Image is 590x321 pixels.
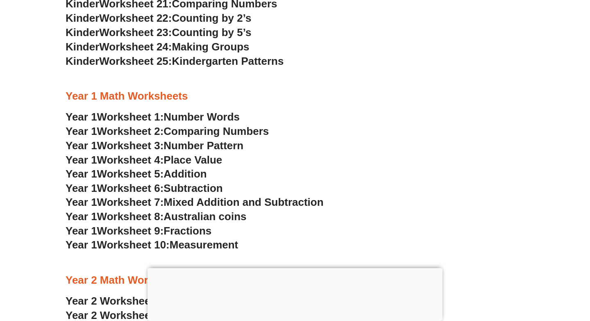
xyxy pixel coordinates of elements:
span: Worksheet 3: [97,139,164,152]
span: Number Pattern [163,139,243,152]
span: Worksheet 7: [97,196,164,208]
iframe: Chat Widget [450,228,590,321]
a: Year 1Worksheet 5:Addition [66,168,207,180]
span: Number Words [163,111,240,123]
span: Australian coins [163,210,246,223]
span: Mixed Addition and Subtraction [163,196,323,208]
a: Year 1Worksheet 1:Number Words [66,111,240,123]
span: Worksheet 9: [97,225,164,237]
span: Worksheet 10: [97,239,170,251]
span: Measurement [170,239,238,251]
a: Year 1Worksheet 8:Australian coins [66,210,246,223]
a: Year 1Worksheet 7:Mixed Addition and Subtraction [66,196,324,208]
span: Making Groups [172,41,249,53]
a: Year 1Worksheet 3:Number Pattern [66,139,243,152]
span: Worksheet 2: [97,125,164,137]
span: Kinder [66,26,99,39]
span: Place Value [163,154,222,166]
span: Worksheet 4: [97,154,164,166]
span: Worksheet 23: [99,26,172,39]
iframe: Advertisement [147,268,442,319]
span: Counting by 5’s [172,26,251,39]
a: Year 1Worksheet 6:Subtraction [66,182,223,194]
span: Worksheet 5: [97,168,164,180]
span: Worksheet 6: [97,182,164,194]
a: Year 1Worksheet 10:Measurement [66,239,238,251]
span: Worksheet 24: [99,41,172,53]
a: Year 1Worksheet 2:Comparing Numbers [66,125,269,137]
span: Worksheet 22: [99,12,172,24]
h3: Year 2 Math Worksheets [66,273,524,287]
span: Kinder [66,55,99,67]
span: Counting by 2’s [172,12,251,24]
span: Addition [163,168,206,180]
span: Comparing Numbers [163,125,269,137]
span: Kindergarten Patterns [172,55,284,67]
span: Worksheet 1: [97,111,164,123]
span: Kinder [66,41,99,53]
span: Kinder [66,12,99,24]
span: Subtraction [163,182,222,194]
span: Year 2 Worksheet 1: [66,295,167,307]
h3: Year 1 Math Worksheets [66,89,524,103]
a: Year 1Worksheet 9:Fractions [66,225,211,237]
span: Worksheet 25: [99,55,172,67]
span: Worksheet 8: [97,210,164,223]
span: Fractions [163,225,211,237]
a: Year 2 Worksheet 1:Skip Counting [66,295,239,307]
a: Year 1Worksheet 4:Place Value [66,154,222,166]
